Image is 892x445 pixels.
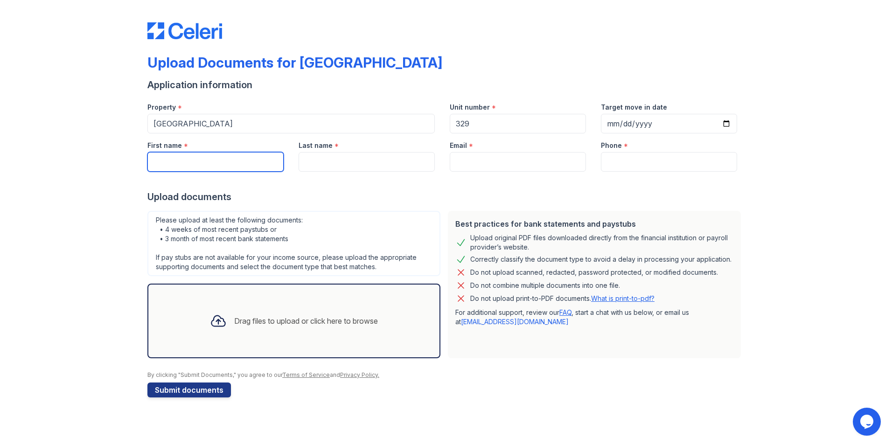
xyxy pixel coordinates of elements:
div: Drag files to upload or click here to browse [234,315,378,327]
div: Please upload at least the following documents: • 4 weeks of most recent paystubs or • 3 month of... [147,211,440,276]
img: CE_Logo_Blue-a8612792a0a2168367f1c8372b55b34899dd931a85d93a1a3d3e32e68fde9ad4.png [147,22,222,39]
p: For additional support, review our , start a chat with us below, or email us at [455,308,733,327]
div: Do not upload scanned, redacted, password protected, or modified documents. [470,267,718,278]
div: By clicking "Submit Documents," you agree to our and [147,371,745,379]
label: Property [147,103,176,112]
label: First name [147,141,182,150]
button: Submit documents [147,382,231,397]
a: Privacy Policy. [340,371,379,378]
label: Last name [299,141,333,150]
a: What is print-to-pdf? [591,294,655,302]
a: Terms of Service [282,371,330,378]
div: Upload documents [147,190,745,203]
label: Target move in date [601,103,667,112]
div: Do not combine multiple documents into one file. [470,280,620,291]
div: Correctly classify the document type to avoid a delay in processing your application. [470,254,732,265]
div: Upload original PDF files downloaded directly from the financial institution or payroll provider’... [470,233,733,252]
div: Best practices for bank statements and paystubs [455,218,733,229]
iframe: chat widget [853,408,883,436]
p: Do not upload print-to-PDF documents. [470,294,655,303]
a: [EMAIL_ADDRESS][DOMAIN_NAME] [461,318,569,326]
label: Email [450,141,467,150]
div: Upload Documents for [GEOGRAPHIC_DATA] [147,54,442,71]
a: FAQ [559,308,571,316]
label: Unit number [450,103,490,112]
div: Application information [147,78,745,91]
label: Phone [601,141,622,150]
